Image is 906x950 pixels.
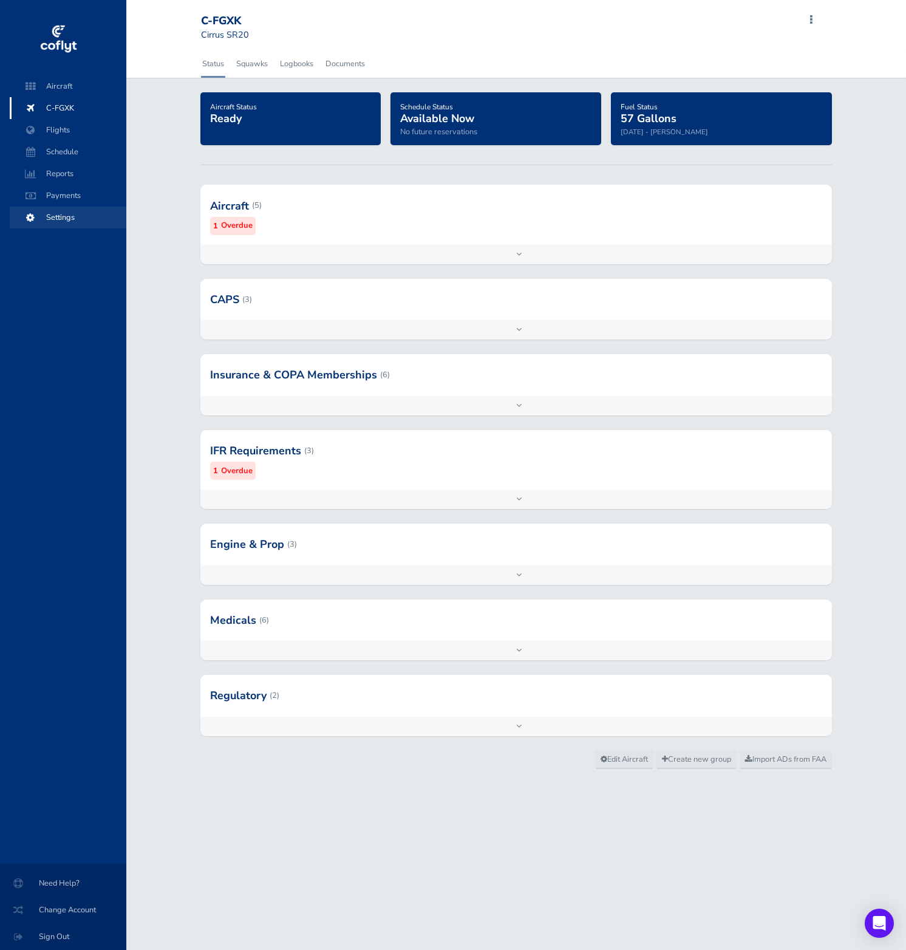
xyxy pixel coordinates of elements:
span: Payments [22,185,114,207]
span: Fuel Status [621,102,658,112]
span: Schedule [22,141,114,163]
a: Status [201,50,225,77]
span: Aircraft Status [210,102,257,112]
div: C-FGXK [201,15,288,28]
small: Overdue [221,465,253,477]
div: Open Intercom Messenger [865,909,894,938]
img: coflyt logo [38,21,78,58]
a: Schedule StatusAvailable Now [400,98,474,126]
span: Available Now [400,111,474,126]
span: Change Account [15,899,112,921]
a: Import ADs from FAA [740,751,832,769]
span: 57 Gallons [621,111,676,126]
span: C-FGXK [22,97,114,119]
span: Import ADs from FAA [745,754,826,765]
span: Need Help? [15,872,112,894]
small: [DATE] - [PERSON_NAME] [621,127,708,137]
span: Aircraft [22,75,114,97]
span: Flights [22,119,114,141]
small: Overdue [221,219,253,232]
a: Create new group [656,751,737,769]
span: Create new group [662,754,731,765]
span: Settings [22,207,114,228]
a: Squawks [235,50,269,77]
span: Reports [22,163,114,185]
span: No future reservations [400,126,477,137]
span: Sign Out [15,926,112,948]
a: Logbooks [279,50,315,77]
small: Cirrus SR20 [201,29,249,41]
span: Schedule Status [400,102,453,112]
a: Documents [324,50,366,77]
a: Edit Aircraft [595,751,653,769]
span: Ready [210,111,242,126]
span: Edit Aircraft [601,754,648,765]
